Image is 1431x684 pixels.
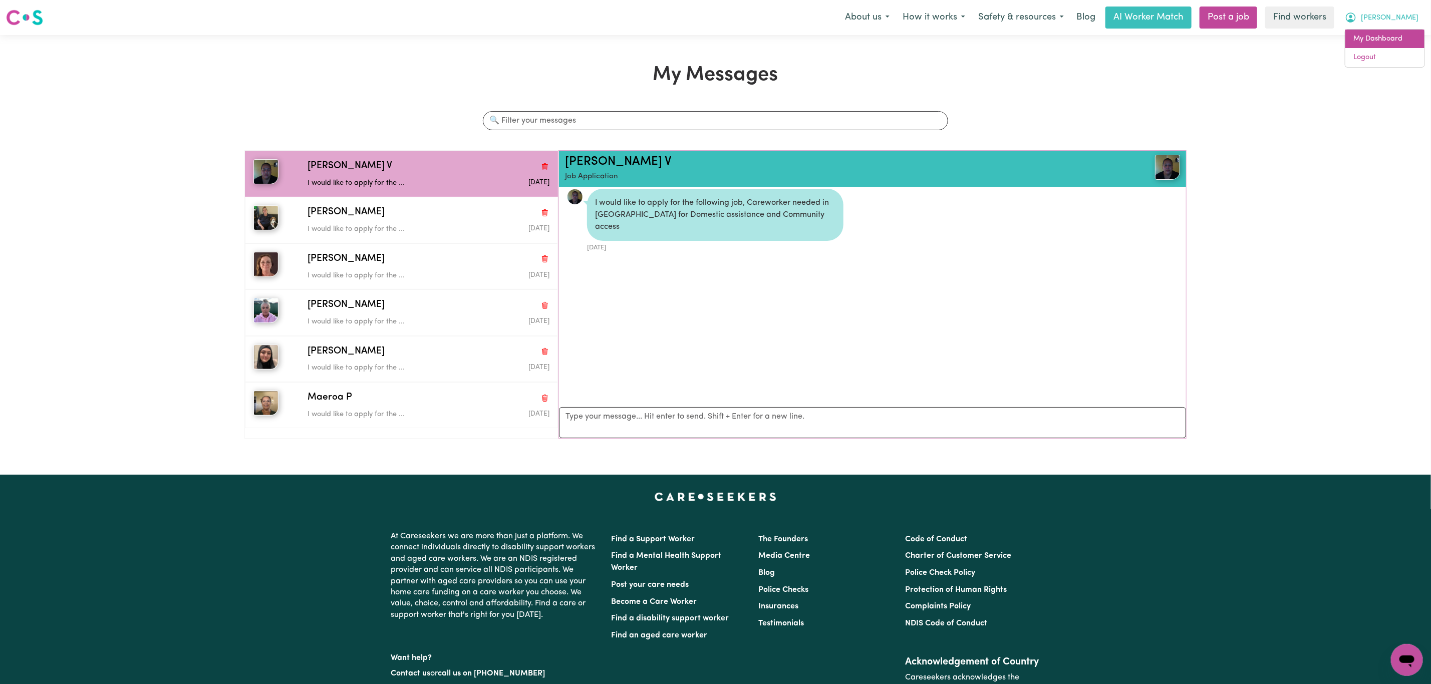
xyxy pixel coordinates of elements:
[587,241,843,252] div: [DATE]
[308,409,469,420] p: I would like to apply for the ...
[587,189,843,241] div: I would like to apply for the following job, Careworker needed in [GEOGRAPHIC_DATA] for Domestic ...
[253,159,278,184] img: Silivia V
[391,527,600,624] p: At Careseekers we are more than just a platform. We connect individuals directly to disability su...
[308,205,385,220] span: [PERSON_NAME]
[1391,644,1423,676] iframe: Button to launch messaging window, conversation in progress
[245,289,558,335] button: Whitney B[PERSON_NAME]Delete conversationI would like to apply for the ...Message sent on July 0,...
[612,631,708,639] a: Find an aged care worker
[758,569,775,577] a: Blog
[245,243,558,289] button: Julie R[PERSON_NAME]Delete conversationI would like to apply for the ...Message sent on August 5,...
[253,298,278,323] img: Whitney B
[438,669,545,677] a: call us on [PHONE_NUMBER]
[565,171,1077,183] p: Job Application
[758,619,804,627] a: Testimonials
[567,189,583,205] a: View Silivia V's profile
[612,552,722,572] a: Find a Mental Health Support Worker
[308,178,469,189] p: I would like to apply for the ...
[391,664,600,683] p: or
[528,318,549,324] span: Message sent on July 0, 2025
[245,197,558,243] button: Cherie R[PERSON_NAME]Delete conversationI would like to apply for the ...Message sent on August 6...
[1070,7,1101,29] a: Blog
[905,602,971,610] a: Complaints Policy
[245,382,558,428] button: Maeroa PMaeroa PDelete conversationI would like to apply for the ...Message sent on June 2, 2025
[528,272,549,278] span: Message sent on August 5, 2025
[540,252,549,265] button: Delete conversation
[253,345,278,370] img: Lyn A
[1338,7,1425,28] button: My Account
[308,252,385,266] span: [PERSON_NAME]
[1155,155,1180,180] img: View Silivia V's profile
[528,364,549,371] span: Message sent on June 3, 2025
[896,7,972,28] button: How it works
[1200,7,1257,29] a: Post a job
[528,411,549,417] span: Message sent on June 2, 2025
[6,6,43,29] a: Careseekers logo
[758,602,798,610] a: Insurances
[612,581,689,589] a: Post your care needs
[612,614,729,622] a: Find a disability support worker
[245,151,558,197] button: Silivia V[PERSON_NAME] VDelete conversationI would like to apply for the ...Message sent on Septe...
[253,252,278,277] img: Julie R
[540,160,549,173] button: Delete conversation
[655,493,776,501] a: Careseekers home page
[838,7,896,28] button: About us
[1345,29,1425,68] div: My Account
[244,63,1187,87] h1: My Messages
[758,552,810,560] a: Media Centre
[308,345,385,359] span: [PERSON_NAME]
[308,270,469,281] p: I would like to apply for the ...
[253,391,278,416] img: Maeroa P
[905,656,1040,668] h2: Acknowledgement of Country
[540,299,549,312] button: Delete conversation
[905,535,967,543] a: Code of Conduct
[1265,7,1334,29] a: Find workers
[1345,48,1424,67] a: Logout
[253,205,278,230] img: Cherie R
[540,206,549,219] button: Delete conversation
[528,179,549,186] span: Message sent on September 3, 2025
[758,586,808,594] a: Police Checks
[391,669,431,677] a: Contact us
[308,159,392,174] span: [PERSON_NAME] V
[6,9,43,27] img: Careseekers logo
[308,316,469,327] p: I would like to apply for the ...
[1345,30,1424,49] a: My Dashboard
[308,224,469,235] p: I would like to apply for the ...
[567,189,583,205] img: C41139E49A189D621E59E94CBB99C3E7_avatar_blob
[905,586,1007,594] a: Protection of Human Rights
[612,535,695,543] a: Find a Support Worker
[905,552,1011,560] a: Charter of Customer Service
[308,391,352,405] span: Maeroa P
[308,363,469,374] p: I would like to apply for the ...
[1361,13,1418,24] span: [PERSON_NAME]
[972,7,1070,28] button: Safety & resources
[565,156,672,168] a: [PERSON_NAME] V
[905,569,975,577] a: Police Check Policy
[540,391,549,404] button: Delete conversation
[308,298,385,312] span: [PERSON_NAME]
[391,648,600,663] p: Want help?
[528,225,549,232] span: Message sent on August 6, 2025
[1105,7,1192,29] a: AI Worker Match
[245,336,558,382] button: Lyn A[PERSON_NAME]Delete conversationI would like to apply for the ...Message sent on June 3, 2025
[483,111,948,130] input: 🔍 Filter your messages
[612,598,697,606] a: Become a Care Worker
[758,535,808,543] a: The Founders
[540,345,549,358] button: Delete conversation
[1077,155,1180,180] a: Silivia V
[905,619,987,627] a: NDIS Code of Conduct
